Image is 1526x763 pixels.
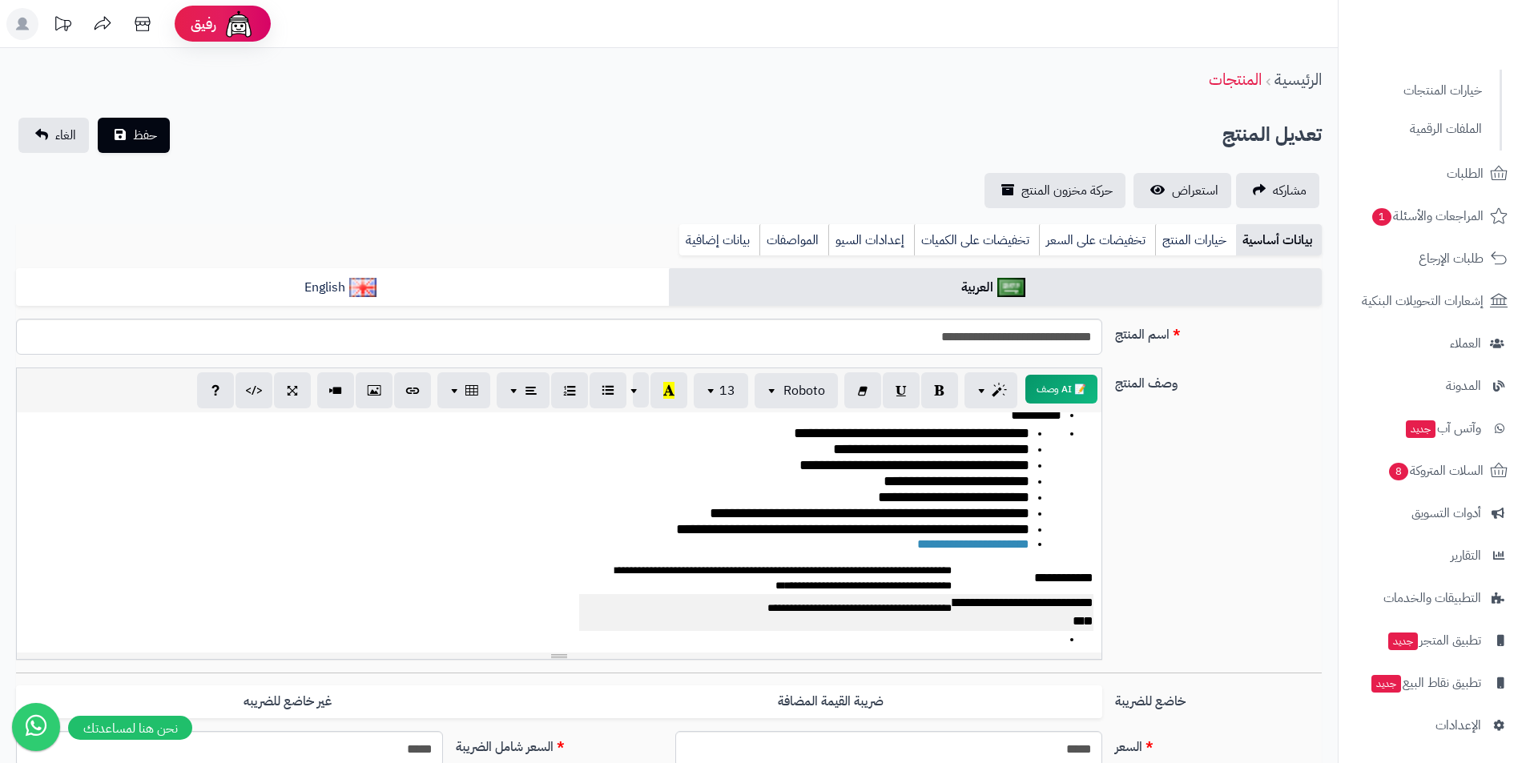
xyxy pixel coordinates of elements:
[1109,319,1328,344] label: اسم المنتج
[133,126,157,145] span: حفظ
[1348,155,1516,193] a: الطلبات
[1451,544,1481,567] span: التقارير
[1348,239,1516,278] a: طلبات الإرجاع
[1387,460,1484,482] span: السلات المتروكة
[1348,409,1516,448] a: وآتس آبجديد
[1450,332,1481,355] span: العملاء
[1387,629,1481,652] span: تطبيق المتجر
[1109,685,1328,711] label: خاضع للضريبة
[1155,224,1236,256] a: خيارات المنتج
[1348,282,1516,320] a: إشعارات التحويلات البنكية
[1109,367,1328,393] label: وصف المنتج
[1348,706,1516,745] a: الإعدادات
[1274,67,1322,91] a: الرئيسية
[984,173,1125,208] a: حركة مخزون المنتج
[559,685,1102,718] label: ضريبة القيمة المضافة
[1222,118,1322,151] h2: تعديل المنتج
[679,224,759,256] a: بيانات إضافية
[1348,494,1516,532] a: أدوات التسويق
[997,278,1025,297] img: العربية
[16,268,669,307] a: English
[1447,163,1484,185] span: الطلبات
[1172,181,1218,200] span: استعراض
[669,268,1322,307] a: العربية
[1383,587,1481,609] span: التطبيقات والخدمات
[1039,224,1155,256] a: تخفيضات على السعر
[449,731,669,757] label: السعر شامل الضريبة
[349,278,377,297] img: English
[759,224,828,256] a: المواصفات
[1370,672,1481,694] span: تطبيق نقاط البيع
[223,8,255,40] img: ai-face.png
[1446,375,1481,397] span: المدونة
[755,373,838,408] button: Roboto
[1362,290,1484,312] span: إشعارات التحويلات البنكية
[1348,367,1516,405] a: المدونة
[1273,181,1307,200] span: مشاركه
[914,224,1039,256] a: تخفيضات على الكميات
[1021,181,1113,200] span: حركة مخزون المنتج
[1348,324,1516,363] a: العملاء
[1348,664,1516,702] a: تطبيق نقاط البيعجديد
[1348,197,1516,235] a: المراجعات والأسئلة1
[1411,502,1481,524] span: أدوات التسويق
[783,381,825,400] span: Roboto
[1404,417,1481,440] span: وآتس آب
[42,8,83,44] a: تحديثات المنصة
[1348,74,1490,108] a: خيارات المنتجات
[1419,247,1484,270] span: طلبات الإرجاع
[1209,67,1262,91] a: المنتجات
[1236,173,1319,208] a: مشاركه
[1109,731,1328,757] label: السعر
[1389,463,1408,480] span: 8
[1025,375,1097,404] button: 📝 AI وصف
[16,685,559,718] label: غير خاضع للضريبه
[1406,420,1435,438] span: جديد
[1348,536,1516,575] a: التقارير
[1372,208,1391,226] span: 1
[1388,632,1418,650] span: جديد
[18,118,89,153] a: الغاء
[55,126,76,145] span: الغاء
[1133,173,1231,208] a: استعراض
[1417,45,1511,78] img: logo-2.png
[1236,224,1322,256] a: بيانات أساسية
[1371,675,1401,693] span: جديد
[1348,579,1516,617] a: التطبيقات والخدمات
[719,381,735,400] span: 13
[1435,714,1481,737] span: الإعدادات
[191,14,216,34] span: رفيق
[98,118,170,153] button: حفظ
[1348,112,1490,147] a: الملفات الرقمية
[1371,205,1484,227] span: المراجعات والأسئلة
[694,373,748,408] button: 13
[1348,621,1516,660] a: تطبيق المتجرجديد
[828,224,914,256] a: إعدادات السيو
[1348,452,1516,490] a: السلات المتروكة8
